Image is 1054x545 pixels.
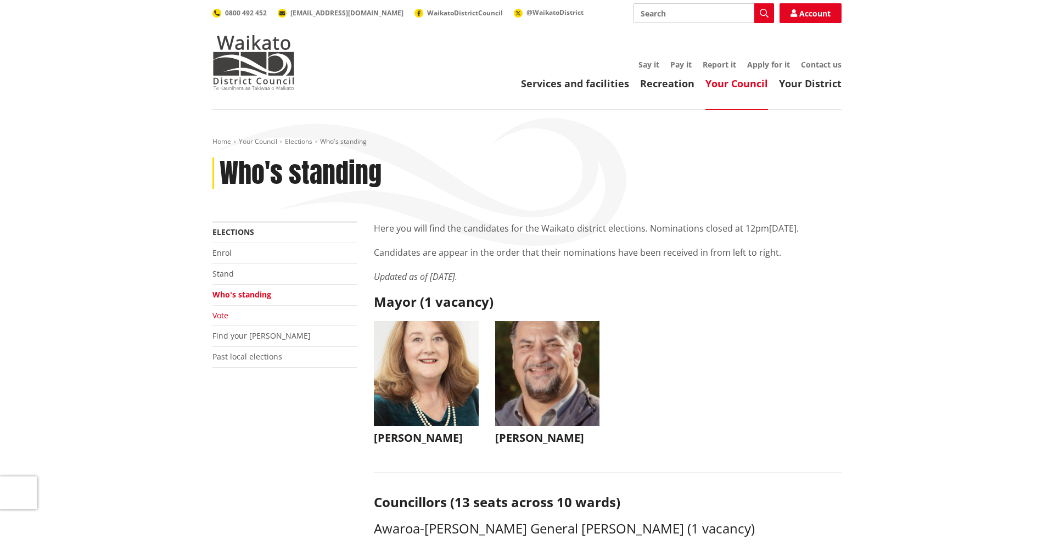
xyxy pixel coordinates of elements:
a: Past local elections [212,351,282,362]
a: Account [780,3,842,23]
a: Pay it [670,59,692,70]
a: 0800 492 452 [212,8,267,18]
a: Find your [PERSON_NAME] [212,330,311,341]
a: Your Council [705,77,768,90]
p: Candidates are appear in the order that their nominations have been received in from left to right. [374,246,842,259]
a: [EMAIL_ADDRESS][DOMAIN_NAME] [278,8,403,18]
img: WO-M__CHURCH_J__UwGuY [374,321,479,426]
h3: [PERSON_NAME] [374,431,479,445]
a: Who's standing [212,289,271,300]
a: Recreation [640,77,694,90]
a: Apply for it [747,59,790,70]
span: Who's standing [320,137,367,146]
span: [EMAIL_ADDRESS][DOMAIN_NAME] [290,8,403,18]
a: Services and facilities [521,77,629,90]
em: Updated as of [DATE]. [374,271,457,283]
span: 0800 492 452 [225,8,267,18]
a: Your Council [239,137,277,146]
a: Elections [285,137,312,146]
h3: Awaroa-[PERSON_NAME] General [PERSON_NAME] (1 vacancy) [374,521,842,537]
img: WO-M__BECH_A__EWN4j [495,321,600,426]
h3: [PERSON_NAME] [495,431,600,445]
a: WaikatoDistrictCouncil [414,8,503,18]
a: Elections [212,227,254,237]
h1: Who's standing [220,158,382,189]
iframe: Messenger Launcher [1003,499,1043,538]
button: [PERSON_NAME] [374,321,479,450]
a: Vote [212,310,228,321]
a: Say it [638,59,659,70]
a: Stand [212,268,234,279]
button: [PERSON_NAME] [495,321,600,450]
a: Home [212,137,231,146]
p: Here you will find the candidates for the Waikato district elections. Nominations closed at 12pm[... [374,222,842,235]
a: Your District [779,77,842,90]
a: @WaikatoDistrict [514,8,584,17]
a: Report it [703,59,736,70]
nav: breadcrumb [212,137,842,147]
strong: Mayor (1 vacancy) [374,293,494,311]
span: @WaikatoDistrict [526,8,584,17]
a: Contact us [801,59,842,70]
span: WaikatoDistrictCouncil [427,8,503,18]
input: Search input [633,3,774,23]
img: Waikato District Council - Te Kaunihera aa Takiwaa o Waikato [212,35,295,90]
strong: Councillors (13 seats across 10 wards) [374,493,620,511]
a: Enrol [212,248,232,258]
